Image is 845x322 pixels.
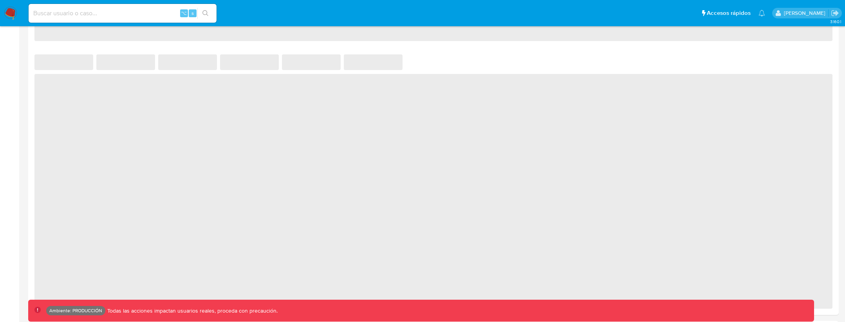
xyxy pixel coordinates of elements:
span: ‌ [96,54,155,70]
a: Salir [831,9,839,17]
p: Ambiente: PRODUCCIÓN [49,309,102,312]
a: Notificaciones [758,10,765,16]
span: ‌ [158,54,217,70]
button: search-icon [197,8,213,19]
span: 3.160.1 [830,18,841,25]
span: ⌥ [181,9,187,17]
span: ‌ [220,54,279,70]
span: ‌ [34,54,93,70]
span: s [191,9,194,17]
p: kevin.palacios@mercadolibre.com [784,9,828,17]
span: Accesos rápidos [707,9,751,17]
span: ‌ [344,54,403,70]
span: ‌ [34,74,832,309]
input: Buscar usuario o caso... [29,8,217,18]
span: ‌ [282,54,341,70]
p: Todas las acciones impactan usuarios reales, proceda con precaución. [105,307,278,315]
